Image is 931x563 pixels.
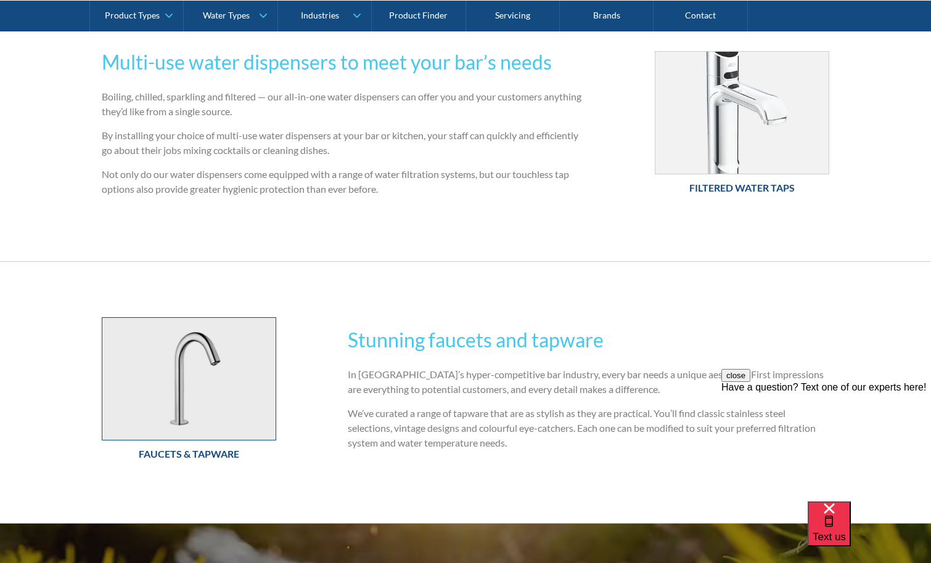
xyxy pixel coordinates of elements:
[348,325,829,355] h2: Stunning faucets and tapware
[721,369,931,517] iframe: podium webchat widget prompt
[203,10,250,20] div: Water Types
[102,318,276,440] img: Faucets & Tapware
[348,406,829,450] p: We’ve curated a range of tapware that are as stylish as they are practical. You’ll find classic s...
[655,180,829,195] h6: Filtered Water Taps
[105,10,160,20] div: Product Types
[102,167,583,196] p: Not only do our water dispensers come equipped with a range of water filtration systems, but our ...
[301,10,339,20] div: Industries
[102,128,583,158] p: By installing your choice of multi-use water dispensers at your bar or kitchen, your staff can qu...
[102,317,276,468] a: Faucets & TapwareFaucets & Tapware
[655,52,829,174] img: Filtered Water Taps
[655,51,829,201] a: Filtered Water TapsFiltered Water Taps
[808,501,931,563] iframe: podium webchat widget bubble
[348,367,829,397] p: In [GEOGRAPHIC_DATA]’s hyper-competitive bar industry, every bar needs a unique aesthetic. First ...
[102,47,583,77] h2: Multi-use water dispensers to meet your bar’s needs
[102,89,583,119] p: Boiling, chilled, sparkling and filtered — our all-in-one water dispensers can offer you and your...
[102,447,276,461] h6: Faucets & Tapware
